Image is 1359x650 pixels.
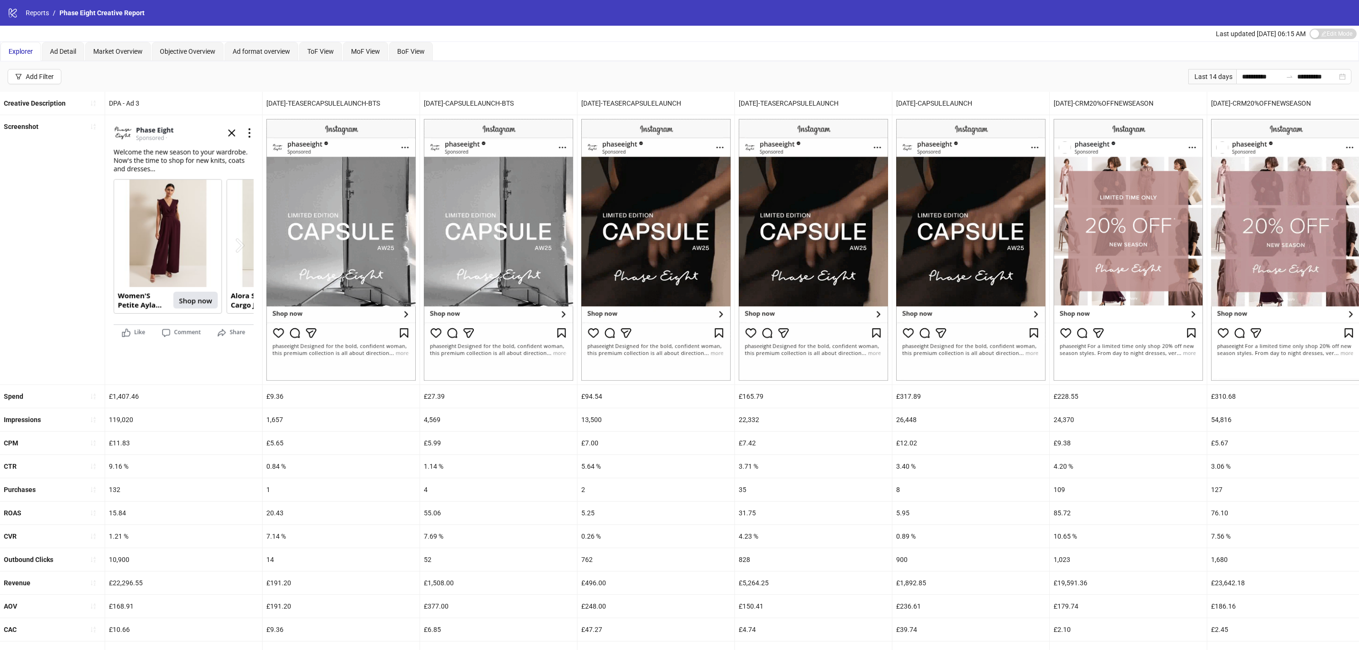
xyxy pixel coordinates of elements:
div: £9.36 [263,618,420,641]
div: £1,892.85 [892,571,1049,594]
div: £150.41 [735,595,892,618]
div: £19,591.36 [1050,571,1207,594]
div: 4.20 % [1050,455,1207,478]
div: £191.20 [263,595,420,618]
div: 85.72 [1050,502,1207,524]
div: 7.14 % [263,525,420,548]
span: Last updated [DATE] 06:15 AM [1216,30,1306,38]
div: 762 [577,548,734,571]
img: Screenshot 6938601329706 [581,119,731,381]
img: Screenshot 6938599102306 [424,119,573,381]
div: [DATE]-CRM20%OFFNEWSEASON [1050,92,1207,115]
div: 7.69 % [420,525,577,548]
div: 31.75 [735,502,892,524]
div: 119,020 [105,408,262,431]
div: 1.14 % [420,455,577,478]
span: sort-ascending [90,416,97,423]
span: sort-ascending [90,123,97,130]
div: 15.84 [105,502,262,524]
span: Ad Detail [50,48,76,55]
div: 4,569 [420,408,577,431]
span: sort-ascending [90,510,97,516]
img: Screenshot 6935945447506 [1054,119,1203,381]
div: £9.36 [263,385,420,408]
div: 900 [892,548,1049,571]
div: £4.74 [735,618,892,641]
div: £2.10 [1050,618,1207,641]
img: Screenshot 6669055671906 [109,119,258,340]
div: £6.85 [420,618,577,641]
div: [DATE]-TEASERCAPSULELAUNCH-BTS [263,92,420,115]
div: 109 [1050,478,1207,501]
span: sort-ascending [90,463,97,470]
div: Add Filter [26,73,54,80]
div: £7.42 [735,432,892,454]
div: 10,900 [105,548,262,571]
span: sort-ascending [90,556,97,563]
span: sort-ascending [90,440,97,446]
div: 22,332 [735,408,892,431]
span: Phase Eight Creative Report [59,9,145,17]
span: BoF View [397,48,425,55]
div: £9.38 [1050,432,1207,454]
b: AOV [4,602,17,610]
div: [DATE]-CAPSULELAUNCH [892,92,1049,115]
div: 52 [420,548,577,571]
div: £168.91 [105,595,262,618]
span: sort-ascending [90,603,97,610]
div: £22,296.55 [105,571,262,594]
b: CTR [4,463,17,470]
div: £39.74 [892,618,1049,641]
b: Spend [4,393,23,400]
a: Reports [24,8,51,18]
div: £248.00 [577,595,734,618]
div: £47.27 [577,618,734,641]
div: [DATE]-CAPSULELAUNCH-BTS [420,92,577,115]
div: 5.25 [577,502,734,524]
div: £1,407.46 [105,385,262,408]
div: £377.00 [420,595,577,618]
div: 13,500 [577,408,734,431]
span: filter [15,73,22,80]
div: DPA - Ad 3 [105,92,262,115]
b: CVR [4,532,17,540]
div: £7.00 [577,432,734,454]
div: £27.39 [420,385,577,408]
span: sort-ascending [90,580,97,586]
span: Objective Overview [160,48,215,55]
b: Creative Description [4,99,66,107]
div: 0.89 % [892,525,1049,548]
img: Screenshot 6938599080906 [896,119,1046,381]
div: 3.71 % [735,455,892,478]
div: 20.43 [263,502,420,524]
div: £94.54 [577,385,734,408]
div: 1.21 % [105,525,262,548]
div: 24,370 [1050,408,1207,431]
span: sort-ascending [90,533,97,540]
span: MoF View [351,48,380,55]
div: 8 [892,478,1049,501]
div: 1,023 [1050,548,1207,571]
div: £1,508.00 [420,571,577,594]
b: Screenshot [4,123,39,130]
span: sort-ascending [90,486,97,493]
div: £5.99 [420,432,577,454]
div: £191.20 [263,571,420,594]
div: [DATE]-TEASERCAPSULELAUNCH [577,92,734,115]
div: £11.83 [105,432,262,454]
b: Outbound Clicks [4,556,53,563]
span: to [1286,73,1293,80]
b: Revenue [4,579,30,587]
b: Impressions [4,416,41,423]
div: [DATE]-TEASERCAPSULELAUNCH [735,92,892,115]
b: CPM [4,439,18,447]
div: 10.65 % [1050,525,1207,548]
span: swap-right [1286,73,1293,80]
div: £236.61 [892,595,1049,618]
b: Purchases [4,486,36,493]
div: 55.06 [420,502,577,524]
img: Screenshot 6938601232106 [739,119,888,381]
span: Ad format overview [233,48,290,55]
div: 26,448 [892,408,1049,431]
div: £165.79 [735,385,892,408]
